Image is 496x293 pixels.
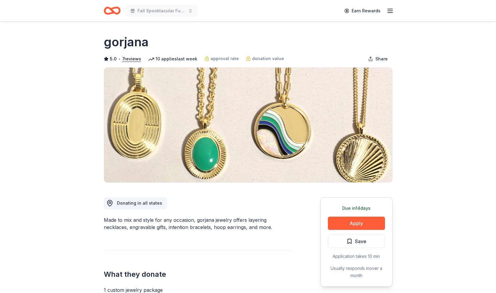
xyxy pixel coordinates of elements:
[328,265,385,279] div: Usually responds in over a month
[363,53,393,65] button: Share
[375,55,388,63] span: Share
[137,7,186,14] span: Fall Spooktacular Fundraiser
[104,270,291,279] h2: What they donate
[246,55,284,62] a: donation value
[328,253,385,260] div: Application takes 10 min
[117,200,162,206] span: Donating in all states
[205,55,239,62] a: approval rate
[355,237,366,245] span: Save
[104,68,392,182] img: Image for gorjana
[104,4,121,18] a: Home
[328,205,385,212] div: Due in 14 days
[252,55,284,62] span: donation value
[341,5,384,16] a: Earn Rewards
[328,217,385,230] button: Apply
[125,5,198,17] button: Fall Spooktacular Fundraiser
[328,235,385,248] button: Save
[118,56,120,61] span: •
[211,55,239,62] span: approval rate
[110,55,117,63] span: 5.0
[148,55,197,63] div: 10 applies last week
[104,216,291,231] div: Made to mix and style for any occasion, gorjana jewelry offers layering necklaces, engravable gif...
[122,55,141,63] button: 7reviews
[104,34,149,50] h1: gorjana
